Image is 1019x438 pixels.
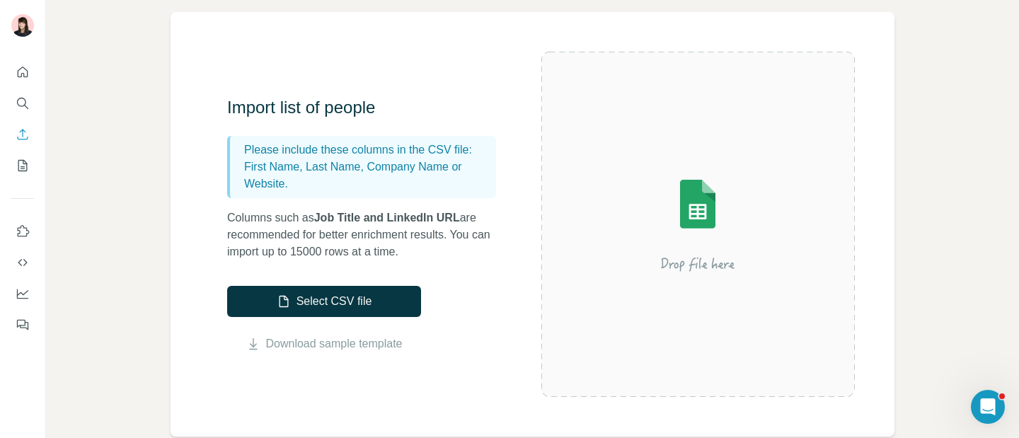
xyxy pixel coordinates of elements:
[227,96,510,119] h3: Import list of people
[11,122,34,147] button: Enrich CSV
[570,139,825,309] img: Surfe Illustration - Drop file here or select below
[11,91,34,116] button: Search
[11,59,34,85] button: Quick start
[11,219,34,244] button: Use Surfe on LinkedIn
[227,209,510,260] p: Columns such as are recommended for better enrichment results. You can import up to 15000 rows at...
[227,286,421,317] button: Select CSV file
[971,390,1005,424] iframe: Intercom live chat
[11,153,34,178] button: My lists
[266,335,403,352] a: Download sample template
[227,335,421,352] button: Download sample template
[244,142,490,159] p: Please include these columns in the CSV file:
[244,159,490,192] p: First Name, Last Name, Company Name or Website.
[314,212,460,224] span: Job Title and LinkedIn URL
[11,312,34,338] button: Feedback
[11,250,34,275] button: Use Surfe API
[11,14,34,37] img: Avatar
[11,281,34,306] button: Dashboard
